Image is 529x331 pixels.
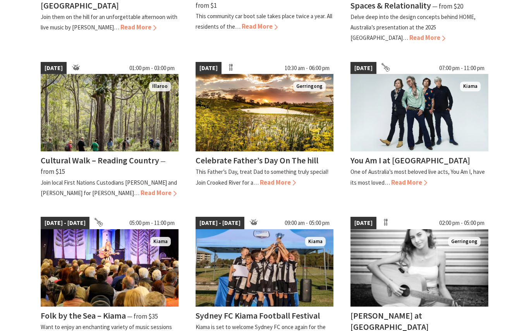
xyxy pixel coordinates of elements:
[41,217,89,229] span: [DATE] - [DATE]
[196,62,333,198] a: [DATE] 10:30 am - 06:00 pm Crooked River Estate Gerringong Celebrate Father’s Day On The hill Thi...
[350,62,488,198] a: [DATE] 07:00 pm - 11:00 pm You Am I Kiama You Am I at [GEOGRAPHIC_DATA] One of Australia’s most b...
[350,155,470,166] h4: You Am I at [GEOGRAPHIC_DATA]
[41,62,179,198] a: [DATE] 01:00 pm - 03:00 pm Visitors walk in single file along the Buddawang Track Illaroo Cultura...
[281,217,333,229] span: 09:00 am - 05:00 pm
[196,74,333,151] img: Crooked River Estate
[41,155,159,166] h4: Cultural Walk – Reading Country
[432,2,463,10] span: ⁠— from $20
[305,237,326,247] span: Kiama
[127,312,158,321] span: ⁠— from $35
[196,12,332,30] p: This community car boot sale takes place twice a year. All residents of the…
[460,82,481,91] span: Kiama
[242,22,278,31] span: Read More
[125,217,179,229] span: 05:00 pm - 11:00 pm
[350,13,476,41] p: Delve deep into the design concepts behind HOME, Australia’s presentation at the 2025 [GEOGRAPHIC...
[435,62,488,74] span: 07:00 pm - 11:00 pm
[409,33,445,42] span: Read More
[141,189,177,197] span: Read More
[41,74,179,151] img: Visitors walk in single file along the Buddawang Track
[196,155,318,166] h4: Celebrate Father’s Day On The hill
[350,168,485,186] p: One of Australia’s most beloved live acts, You Am I, have its most loved…
[196,62,222,74] span: [DATE]
[41,179,177,197] p: Join local First Nations Custodians [PERSON_NAME] and [PERSON_NAME] for [PERSON_NAME]…
[125,62,179,74] span: 01:00 pm - 03:00 pm
[350,229,488,307] img: Tayah Larsen
[281,62,333,74] span: 10:30 am - 06:00 pm
[260,178,296,187] span: Read More
[350,217,376,229] span: [DATE]
[41,310,126,321] h4: Folk by the Sea – Kiama
[391,178,427,187] span: Read More
[41,229,179,307] img: Folk by the Sea - Showground Pavilion
[350,62,376,74] span: [DATE]
[196,217,244,229] span: [DATE] - [DATE]
[435,217,488,229] span: 02:00 pm - 05:00 pm
[149,82,171,91] span: Illaroo
[41,62,67,74] span: [DATE]
[350,74,488,151] img: You Am I
[196,168,328,186] p: This Father’s Day, treat Dad to something truly special! Join Crooked River for a…
[150,237,171,247] span: Kiama
[120,23,156,31] span: Read More
[448,237,481,247] span: Gerringong
[196,229,333,307] img: sfc-kiama-football-festival-2
[196,310,320,321] h4: Sydney FC Kiama Football Festival
[41,13,177,31] p: Join them on the hill for an unforgettable afternoon with live music by [PERSON_NAME]…
[293,82,326,91] span: Gerringong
